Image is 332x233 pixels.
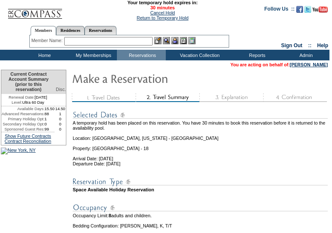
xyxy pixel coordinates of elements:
a: Sign Out [281,43,302,48]
span: Level: [11,100,22,105]
td: Secondary Holiday Opt: [1,122,45,127]
img: Become our fan on Facebook [296,6,303,13]
img: Compass Home [7,2,62,19]
a: Members [31,26,57,35]
td: Advanced Reservations: [1,111,45,116]
td: Occupancy Limit: adults and children. [73,213,328,218]
img: subTtlOccupancy.gif [73,202,328,213]
img: step3_state1.gif [199,93,263,102]
a: Show Future Contracts [5,134,51,139]
td: Departure Date: [DATE] [73,161,328,166]
td: 99 [45,127,55,132]
a: Become our fan on Facebook [296,9,303,14]
td: [DATE] [1,94,54,100]
a: Reservations [85,26,116,35]
td: Primary Holiday Opt: [1,116,45,122]
td: 1 [45,116,55,122]
img: View [163,37,170,44]
span: You are acting on behalf of: [230,62,328,67]
a: [PERSON_NAME] [290,62,328,67]
td: 0 [54,127,66,132]
img: b_calculator.gif [188,37,196,44]
td: Available Days: [1,106,45,111]
div: Member Name: [31,37,64,44]
td: Location: [GEOGRAPHIC_DATA], [US_STATE] - [GEOGRAPHIC_DATA] [73,131,328,141]
a: Help [317,43,328,48]
img: subTtlResType.gif [73,176,328,187]
td: 88 [45,111,55,116]
td: My Memberships [68,50,117,60]
a: Subscribe to our YouTube Channel [312,9,328,14]
td: 1 [54,111,66,116]
span: :: [308,43,312,48]
td: Ultra 60 Day [1,100,54,106]
img: New York, NY [1,148,36,154]
td: A temporary hold has been placed on this reservation. You have 30 minutes to book this reservatio... [73,120,328,131]
img: step1_state3.gif [72,93,136,102]
td: 0 [45,122,55,127]
img: b_edit.gif [154,37,162,44]
td: Follow Us :: [264,5,295,15]
a: Residences [56,26,85,35]
td: Sponsored Guest Res: [1,127,45,132]
img: Reservations [180,37,187,44]
a: Cancel Hold [150,10,175,15]
span: Renewal Date: [9,95,34,100]
img: Make Reservation [72,70,242,87]
td: Current Contract Account Summary (prior to this reservation) [1,70,54,94]
td: 14.50 [54,106,66,111]
img: Subscribe to our YouTube Channel [312,6,328,13]
td: Vacation Collection [166,50,232,60]
td: Arrival Date: [DATE] [73,151,328,161]
img: step2_state2.gif [136,93,199,102]
td: Bedding Configuration: [PERSON_NAME], K, T/T [73,223,328,228]
img: Follow us on Twitter [304,6,311,13]
span: Disc. [56,87,66,92]
img: step4_state1.gif [263,93,327,102]
a: Contract Reconciliation [5,139,51,144]
td: Space Available Holiday Reservation [73,187,328,192]
td: Admin [281,50,329,60]
td: Reports [232,50,281,60]
span: 8 [108,213,111,218]
td: Property: [GEOGRAPHIC_DATA] - 18 [73,141,328,151]
img: subTtlSelectedDates.gif [73,110,328,120]
td: 0 [54,116,66,122]
span: 30 minutes [67,5,258,10]
td: 15.50 [45,106,55,111]
a: Return to Temporary Hold [137,15,189,20]
img: Impersonate [171,37,179,44]
td: 0 [54,122,66,127]
td: Home [19,50,68,60]
td: Reservations [117,50,166,60]
a: Follow us on Twitter [304,9,311,14]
